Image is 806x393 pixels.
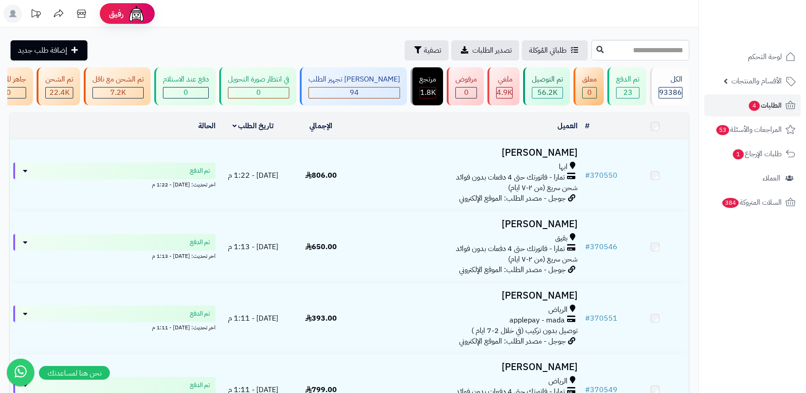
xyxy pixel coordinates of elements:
span: # [585,241,590,252]
div: تم الدفع [616,74,639,85]
span: [DATE] - 1:11 م [228,313,278,324]
div: تم الشحن [45,74,73,85]
div: 0 [163,87,208,98]
div: مرفوض [455,74,477,85]
button: تصفية [405,40,449,60]
a: تم الشحن 22.4K [35,67,82,105]
span: 4.9K [497,87,512,98]
div: 1784 [420,87,436,98]
span: جوجل - مصدر الطلب: الموقع الإلكتروني [459,193,566,204]
div: اخر تحديث: [DATE] - 1:22 م [13,179,216,189]
h3: [PERSON_NAME] [358,147,577,158]
span: طلباتي المُوكلة [529,45,567,56]
span: تمارا - فاتورتك حتى 4 دفعات بدون فوائد [456,244,565,254]
span: تصفية [424,45,441,56]
span: تصدير الطلبات [472,45,512,56]
div: 0 [228,87,289,98]
a: الإجمالي [309,120,332,131]
a: [PERSON_NAME] تجهيز الطلب 94 [298,67,409,105]
a: ملغي 4.9K [486,67,521,105]
span: 56.2K [537,87,557,98]
span: 0 [184,87,188,98]
span: شحن سريع (من ٢-٧ ايام) [508,182,578,193]
span: [DATE] - 1:13 م [228,241,278,252]
span: جوجل - مصدر الطلب: الموقع الإلكتروني [459,336,566,347]
a: الحالة [198,120,216,131]
span: 0 [6,87,11,98]
div: 4939 [497,87,512,98]
a: تم التوصيل 56.2K [521,67,572,105]
span: 0 [256,87,261,98]
a: لوحة التحكم [704,46,801,68]
span: بقيق [555,233,568,244]
span: applepay - mada [509,315,565,326]
img: ai-face.png [127,5,146,23]
a: العميل [557,120,578,131]
span: # [585,170,590,181]
div: تم التوصيل [532,74,563,85]
span: 22.4K [49,87,70,98]
span: 806.00 [305,170,337,181]
span: تم الدفع [190,238,210,247]
span: الرياض [548,305,568,315]
a: تم الدفع 23 [606,67,648,105]
div: في انتظار صورة التحويل [228,74,289,85]
a: # [585,120,590,131]
span: تم الدفع [190,309,210,318]
span: طلبات الإرجاع [732,147,782,160]
img: logo-2.png [744,26,797,45]
span: شحن سريع (من ٢-٧ ايام) [508,254,578,265]
span: لوحة التحكم [748,50,782,63]
div: 22385 [46,87,73,98]
a: مرتجع 1.8K [409,67,445,105]
a: الطلبات4 [704,94,801,116]
span: تم الدفع [190,166,210,175]
span: توصيل بدون تركيب (في خلال 2-7 ايام ) [471,325,578,336]
a: تحديثات المنصة [24,5,47,25]
span: 1 [733,149,744,159]
span: رفيق [109,8,124,19]
span: ابها [559,162,568,172]
span: الأقسام والمنتجات [731,75,782,87]
span: تم الدفع [190,381,210,390]
a: #370550 [585,170,617,181]
span: # [585,313,590,324]
span: 23 [623,87,633,98]
span: 0 [464,87,469,98]
a: مرفوض 0 [445,67,486,105]
span: 53 [716,125,729,135]
a: الكل93386 [648,67,691,105]
a: تصدير الطلبات [451,40,519,60]
span: 393.00 [305,313,337,324]
a: #370551 [585,313,617,324]
span: 1.8K [420,87,436,98]
span: إضافة طلب جديد [18,45,67,56]
div: [PERSON_NAME] تجهيز الطلب [308,74,400,85]
a: في انتظار صورة التحويل 0 [217,67,298,105]
div: اخر تحديث: [DATE] - 1:11 م [13,322,216,332]
span: تمارا - فاتورتك حتى 4 دفعات بدون فوائد [456,172,565,183]
span: الرياض [548,376,568,387]
a: السلات المتروكة384 [704,191,801,213]
div: 0 [583,87,596,98]
a: المراجعات والأسئلة53 [704,119,801,141]
div: معلق [582,74,597,85]
div: الكل [659,74,682,85]
h3: [PERSON_NAME] [358,219,577,229]
h3: [PERSON_NAME] [358,362,577,372]
div: اخر تحديث: [DATE] - 1:13 م [13,251,216,260]
a: العملاء [704,167,801,189]
a: #370546 [585,241,617,252]
span: 0 [587,87,592,98]
span: 650.00 [305,241,337,252]
span: [DATE] - 1:22 م [228,170,278,181]
div: 56214 [532,87,563,98]
span: الطلبات [748,99,782,112]
div: 23 [617,87,639,98]
span: 4 [749,101,760,111]
a: تاريخ الطلب [233,120,274,131]
div: 0 [456,87,476,98]
span: 7.2K [110,87,126,98]
span: 384 [722,198,739,208]
div: مرتجع [419,74,436,85]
